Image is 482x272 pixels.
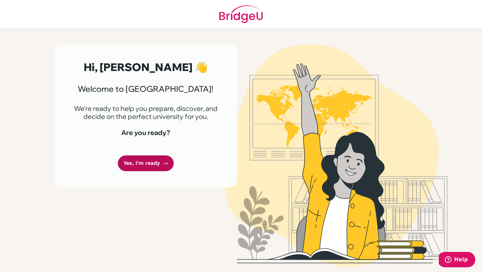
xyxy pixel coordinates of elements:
[70,61,221,73] h2: Hi, [PERSON_NAME] 👋
[70,84,221,94] h3: Welcome to [GEOGRAPHIC_DATA]!
[70,105,221,121] p: We're ready to help you prepare, discover, and decide on the perfect university for you.
[70,129,221,137] h4: Are you ready?
[118,155,174,171] a: Yes, I'm ready
[439,252,475,269] iframe: Opens a widget where you can find more information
